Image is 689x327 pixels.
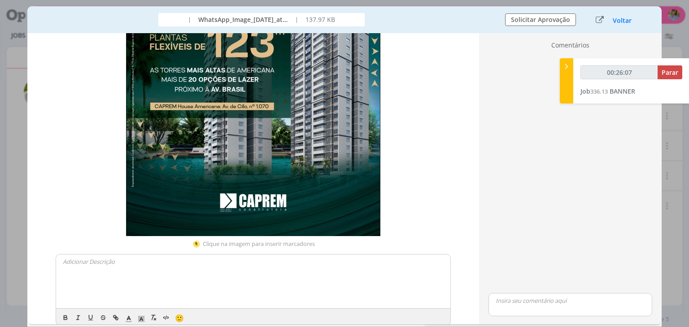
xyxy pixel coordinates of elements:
div: dialog [27,6,661,327]
button: 🙂 [173,312,185,323]
div: Clique na imagem para inserir marcadores [203,240,315,249]
span: 🙂 [175,313,184,323]
a: Job336.13BANNER [580,87,635,95]
div: Comentários [485,40,656,53]
span: 336.13 [590,87,608,95]
span: Cor do Texto [122,312,135,323]
span: Cor de Fundo [135,312,148,323]
img: pin-yellow.svg [192,240,201,249]
button: Parar [658,65,682,79]
span: Parar [662,68,678,77]
span: BANNER [610,87,635,95]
